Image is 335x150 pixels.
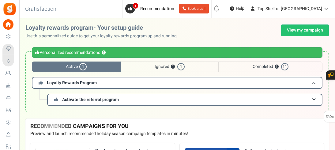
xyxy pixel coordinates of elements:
[275,65,279,69] button: ?
[79,63,87,70] span: 1
[125,4,177,13] a: 1 Recommendation
[218,62,322,72] span: Completed
[62,96,119,103] span: Activate the referral program
[326,111,334,123] span: FAQs
[121,62,219,72] span: Ignored
[234,6,244,12] span: Help
[102,51,106,55] button: ?
[179,4,209,13] a: Book a call
[32,47,322,58] div: Personalized recommendations
[32,62,121,72] span: Active
[30,131,324,137] p: Preview and launch recommended holiday season campaign templates in minutes!
[177,63,185,70] span: 1
[25,33,183,39] p: Use this personalized guide to get your loyalty rewards program up and running.
[281,24,329,36] a: View my campaign
[25,24,183,31] h2: Loyalty rewards program- Your setup guide
[3,2,17,16] img: Gratisfaction
[18,3,63,15] h3: Gratisfaction
[140,6,174,12] span: Recommendation
[281,63,288,70] span: 11
[258,6,322,12] span: Top Shelf of [GEOGRAPHIC_DATA]
[228,4,247,13] a: Help
[47,80,97,86] span: Loyalty Rewards Program
[30,123,324,129] h4: RECOMMENDED CAMPAIGNS FOR YOU
[133,3,138,9] span: 1
[171,65,175,69] button: ?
